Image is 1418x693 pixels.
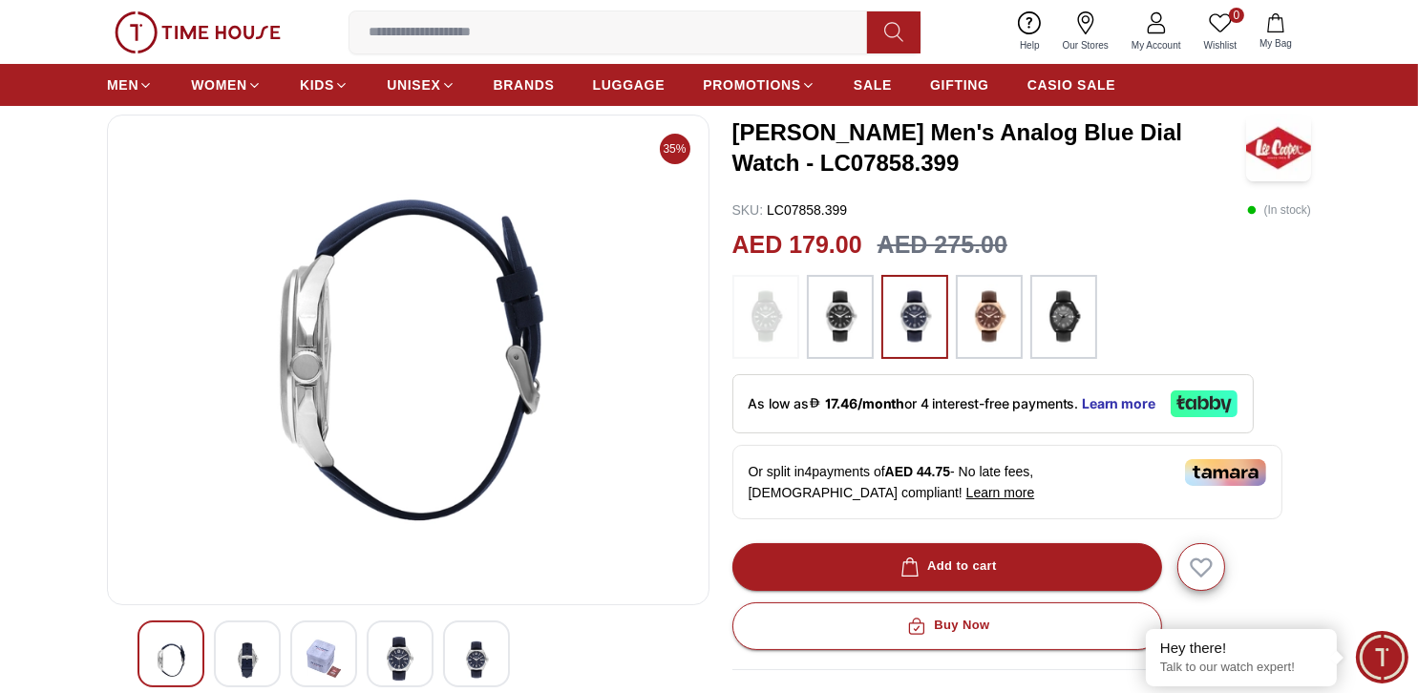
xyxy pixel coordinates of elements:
[387,75,440,94] span: UNISEX
[191,68,262,102] a: WOMEN
[123,131,693,589] img: Lee Cooper Men's Analog Green Dial Watch - LC07858.077
[1051,8,1120,56] a: Our Stores
[107,75,138,94] span: MEN
[732,543,1162,591] button: Add to cart
[191,75,247,94] span: WOMEN
[383,637,417,681] img: Lee Cooper Men's Analog Green Dial Watch - LC07858.077
[593,75,666,94] span: LUGGAGE
[1248,10,1303,54] button: My Bag
[891,284,939,349] img: ...
[732,227,862,263] h2: AED 179.00
[732,202,764,218] span: SKU :
[459,637,494,683] img: Lee Cooper Men's Analog Green Dial Watch - LC07858.077
[593,68,666,102] a: LUGGAGE
[897,556,997,577] div: Add to cart
[732,200,848,220] p: LC07858.399
[1229,8,1244,23] span: 0
[703,75,801,94] span: PROMOTIONS
[1196,38,1244,52] span: Wishlist
[1124,38,1189,52] span: My Account
[930,75,989,94] span: GIFTING
[300,75,334,94] span: KIDS
[494,68,555,102] a: BRANDS
[878,227,1007,263] h3: AED 275.00
[115,11,281,53] img: ...
[903,615,989,637] div: Buy Now
[732,445,1282,519] div: Or split in 4 payments of - No late fees, [DEMOGRAPHIC_DATA] compliant!
[1160,639,1323,658] div: Hey there!
[1246,115,1311,181] img: Lee Cooper Men's Analog Blue Dial Watch - LC07858.399
[230,637,265,683] img: Lee Cooper Men's Analog Green Dial Watch - LC07858.077
[732,117,1247,178] h3: [PERSON_NAME] Men's Analog Blue Dial Watch - LC07858.399
[300,68,349,102] a: KIDS
[1012,38,1048,52] span: Help
[1356,631,1408,683] div: Chat Widget
[1040,284,1088,349] img: ...
[1008,8,1051,56] a: Help
[1027,75,1116,94] span: CASIO SALE
[885,464,950,479] span: AED 44.75
[1247,200,1311,220] p: ( In stock )
[1160,660,1323,676] p: Talk to our watch expert!
[732,602,1162,650] button: Buy Now
[307,637,341,681] img: Lee Cooper Men's Analog Green Dial Watch - LC07858.077
[494,75,555,94] span: BRANDS
[660,134,690,164] span: 35%
[1252,36,1300,51] span: My Bag
[1185,459,1266,486] img: Tamara
[1027,68,1116,102] a: CASIO SALE
[930,68,989,102] a: GIFTING
[154,637,188,683] img: Lee Cooper Men's Analog Green Dial Watch - LC07858.077
[742,284,790,349] img: ...
[854,75,892,94] span: SALE
[965,284,1013,349] img: ...
[816,284,864,349] img: ...
[1193,8,1248,56] a: 0Wishlist
[703,68,815,102] a: PROMOTIONS
[854,68,892,102] a: SALE
[107,68,153,102] a: MEN
[1055,38,1116,52] span: Our Stores
[966,485,1035,500] span: Learn more
[387,68,455,102] a: UNISEX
